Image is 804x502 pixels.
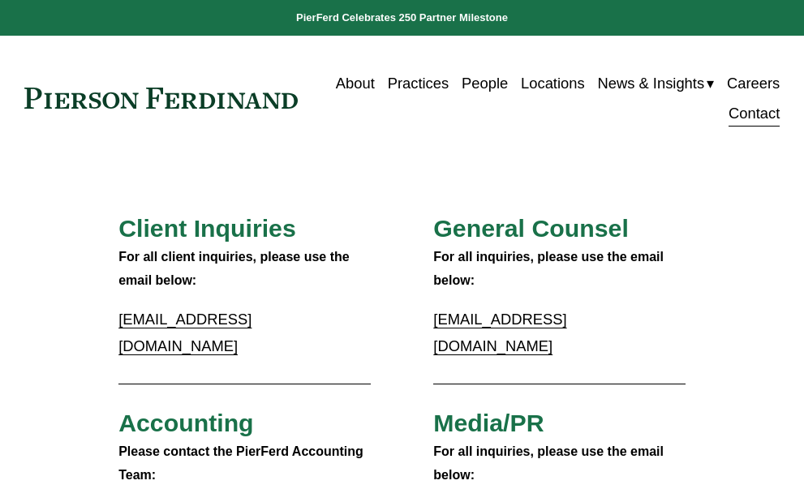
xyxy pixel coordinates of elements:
strong: For all inquiries, please use the email below: [433,250,667,287]
span: Media/PR [433,410,544,436]
a: People [462,68,508,98]
a: Careers [727,68,780,98]
span: Accounting [118,410,253,436]
strong: For all inquiries, please use the email below: [433,444,667,482]
a: [EMAIL_ADDRESS][DOMAIN_NAME] [433,311,566,354]
a: Locations [521,68,585,98]
span: News & Insights [597,70,704,97]
strong: For all client inquiries, please use the email below: [118,250,353,287]
span: General Counsel [433,215,629,242]
a: Practices [388,68,449,98]
a: Contact [729,98,780,128]
a: About [336,68,375,98]
strong: Please contact the PierFerd Accounting Team: [118,444,367,482]
a: folder dropdown [597,68,714,98]
a: [EMAIL_ADDRESS][DOMAIN_NAME] [118,311,252,354]
span: Client Inquiries [118,215,296,242]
